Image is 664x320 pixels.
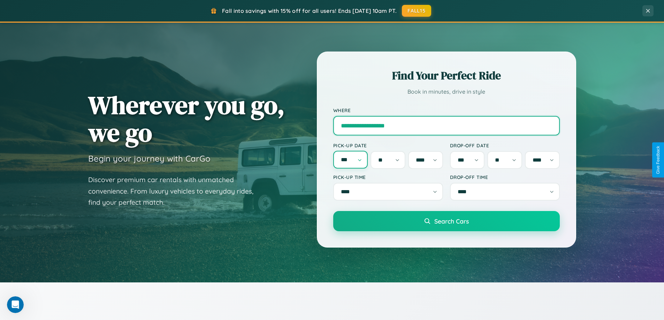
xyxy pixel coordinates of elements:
[7,296,24,313] iframe: Intercom live chat
[434,217,469,225] span: Search Cars
[333,174,443,180] label: Pick-up Time
[333,68,560,83] h2: Find Your Perfect Ride
[450,174,560,180] label: Drop-off Time
[88,174,262,208] p: Discover premium car rentals with unmatched convenience. From luxury vehicles to everyday rides, ...
[402,5,431,17] button: FALL15
[88,91,285,146] h1: Wherever you go, we go
[333,107,560,113] label: Where
[88,153,211,164] h3: Begin your journey with CarGo
[656,146,661,174] div: Give Feedback
[333,142,443,148] label: Pick-up Date
[450,142,560,148] label: Drop-off Date
[333,87,560,97] p: Book in minutes, drive in style
[222,7,397,14] span: Fall into savings with 15% off for all users! Ends [DATE] 10am PT.
[333,211,560,231] button: Search Cars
